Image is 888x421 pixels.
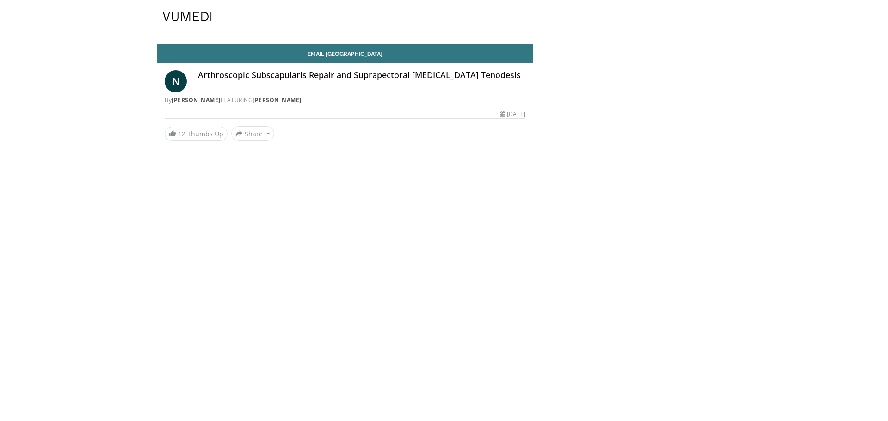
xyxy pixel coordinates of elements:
a: 12 Thumbs Up [165,127,228,141]
img: VuMedi Logo [163,12,212,21]
a: N [165,70,187,92]
a: [PERSON_NAME] [172,96,221,104]
span: 12 [178,129,185,138]
a: Email [GEOGRAPHIC_DATA] [157,44,533,63]
button: Share [231,126,274,141]
div: By FEATURING [165,96,525,104]
a: [PERSON_NAME] [253,96,302,104]
div: [DATE] [500,110,525,118]
h4: Arthroscopic Subscapularis Repair and Suprapectoral [MEDICAL_DATA] Tenodesis [198,70,525,80]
